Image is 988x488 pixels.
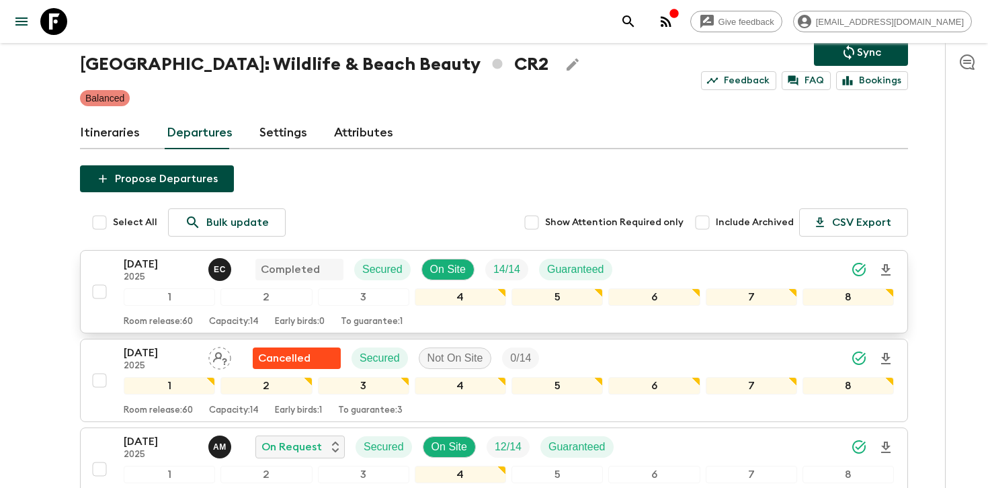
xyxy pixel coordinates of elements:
div: 6 [608,466,700,483]
button: AM [208,436,234,458]
p: Capacity: 14 [209,405,259,416]
p: Room release: 60 [124,405,193,416]
p: 12 / 14 [495,439,522,455]
div: On Site [423,436,476,458]
div: Trip Fill [487,436,530,458]
a: FAQ [782,71,831,90]
div: 4 [415,288,506,306]
span: [EMAIL_ADDRESS][DOMAIN_NAME] [809,17,971,27]
svg: Synced Successfully [851,350,867,366]
svg: Download Onboarding [878,440,894,456]
div: 2 [220,466,312,483]
div: 6 [608,377,700,395]
p: Early birds: 1 [275,405,322,416]
div: 7 [706,377,797,395]
p: Not On Site [427,350,483,366]
div: 1 [124,288,215,306]
div: 4 [415,377,506,395]
button: Sync adventure departures to the booking engine [814,39,908,66]
h1: [GEOGRAPHIC_DATA]: Wildlife & Beach Beauty CR2 [80,51,548,78]
div: Flash Pack cancellation [253,348,341,369]
div: Secured [356,436,412,458]
p: Capacity: 14 [209,317,259,327]
span: Eduardo Caravaca [208,262,234,273]
span: Give feedback [711,17,782,27]
p: A M [213,442,227,452]
svg: Download Onboarding [878,262,894,278]
div: Not On Site [419,348,492,369]
span: Include Archived [716,216,794,229]
a: Attributes [334,117,393,149]
div: 3 [318,377,409,395]
p: Bulk update [206,214,269,231]
div: 1 [124,377,215,395]
span: Show Attention Required only [545,216,684,229]
div: 1 [124,466,215,483]
div: Secured [352,348,408,369]
p: Balanced [85,91,124,105]
div: 8 [802,466,894,483]
svg: Download Onboarding [878,351,894,367]
div: Trip Fill [485,259,528,280]
div: 4 [415,466,506,483]
button: Edit Adventure Title [559,51,586,78]
a: Itineraries [80,117,140,149]
a: Bulk update [168,208,286,237]
div: 3 [318,466,409,483]
p: Guaranteed [548,439,606,455]
div: 3 [318,288,409,306]
span: Allan Morales [208,440,234,450]
span: Select All [113,216,157,229]
p: Early birds: 0 [275,317,325,327]
a: Settings [259,117,307,149]
p: Guaranteed [547,261,604,278]
a: Bookings [836,71,908,90]
p: To guarantee: 3 [338,405,403,416]
p: [DATE] [124,256,198,272]
p: 0 / 14 [510,350,531,366]
div: 2 [220,377,312,395]
p: Room release: 60 [124,317,193,327]
div: Secured [354,259,411,280]
p: 14 / 14 [493,261,520,278]
button: [DATE]2025Eduardo Caravaca CompletedSecuredOn SiteTrip FillGuaranteed12345678Room release:60Capac... [80,250,908,333]
span: Assign pack leader [208,351,231,362]
button: [DATE]2025Assign pack leaderFlash Pack cancellationSecuredNot On SiteTrip Fill12345678Room releas... [80,339,908,422]
div: [EMAIL_ADDRESS][DOMAIN_NAME] [793,11,972,32]
div: 8 [802,288,894,306]
div: 7 [706,288,797,306]
p: Cancelled [258,350,311,366]
a: Feedback [701,71,776,90]
div: 5 [511,466,603,483]
div: 5 [511,288,603,306]
p: [DATE] [124,434,198,450]
button: search adventures [615,8,642,35]
div: 5 [511,377,603,395]
p: Sync [857,44,881,60]
p: 2025 [124,272,198,283]
div: 8 [802,377,894,395]
p: On Site [431,439,467,455]
a: Give feedback [690,11,782,32]
div: 2 [220,288,312,306]
div: 7 [706,466,797,483]
p: On Site [430,261,466,278]
p: To guarantee: 1 [341,317,403,327]
button: Propose Departures [80,165,234,192]
p: 2025 [124,450,198,460]
p: [DATE] [124,345,198,361]
svg: Synced Successfully [851,261,867,278]
p: Completed [261,261,320,278]
p: On Request [261,439,322,455]
div: On Site [421,259,475,280]
p: Secured [364,439,404,455]
button: menu [8,8,35,35]
p: 2025 [124,361,198,372]
p: Secured [362,261,403,278]
div: Trip Fill [502,348,539,369]
div: 6 [608,288,700,306]
p: Secured [360,350,400,366]
svg: Synced Successfully [851,439,867,455]
button: CSV Export [799,208,908,237]
a: Departures [167,117,233,149]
